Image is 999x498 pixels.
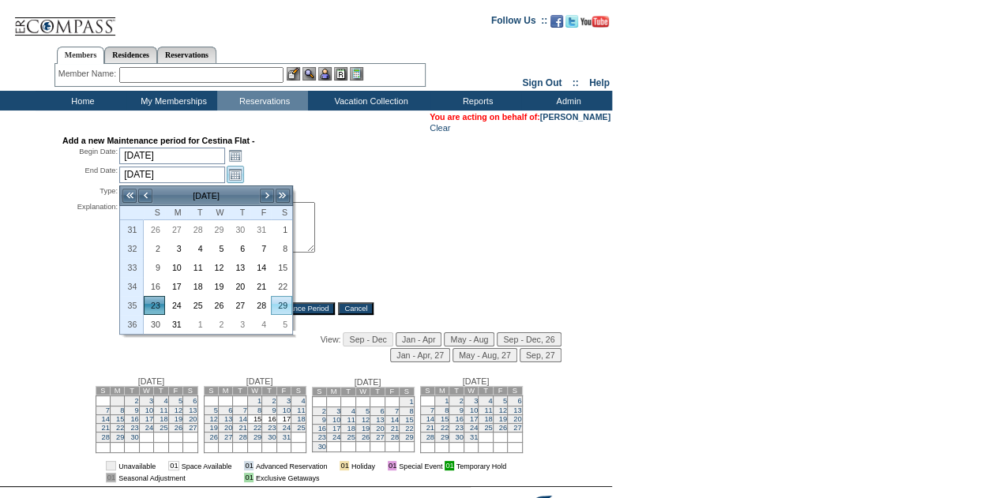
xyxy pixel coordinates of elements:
a: Subscribe to our YouTube Channel [580,20,609,29]
a: 23 [318,433,326,441]
a: 25 [187,297,207,314]
td: S [508,387,522,395]
a: 3 [336,407,340,415]
td: F [385,388,399,396]
a: 4 [187,240,207,257]
a: 21 [102,424,110,432]
a: 10 [332,416,340,424]
strong: Add a new Maintenance period for Cestina Flat - [62,136,254,145]
td: Friday, August 14, 2026 [250,258,271,277]
a: 18 [187,278,207,295]
a: 24 [166,297,186,314]
a: 22 [116,424,124,432]
a: 24 [145,424,153,432]
a: 7 [430,406,434,414]
td: Thursday, August 20, 2026 [228,277,250,296]
a: 25 [484,424,492,432]
a: 5 [272,316,291,333]
a: 1 [445,397,449,405]
th: Sunday [144,206,165,220]
th: 31 [120,220,144,239]
td: Tuesday, August 04, 2026 [186,239,208,258]
a: 9 [135,406,139,414]
th: Friday [250,206,271,220]
a: 25 [160,424,167,432]
td: W [355,388,370,396]
td: Reservations [217,91,308,110]
a: 13 [189,406,197,414]
a: 15 [405,416,413,424]
a: 29 [254,433,261,441]
a: 31 [283,433,291,441]
th: 35 [120,296,144,315]
a: 1 [409,398,413,406]
a: 5 [178,397,182,405]
a: 6 [380,407,384,415]
td: F [168,387,182,395]
a: 11 [484,406,492,414]
a: 9 [322,416,326,424]
a: 11 [347,416,355,424]
a: 18 [160,415,167,423]
td: Monday, August 24, 2026 [165,296,186,315]
a: Clear [430,123,450,133]
td: Sunday, August 30, 2026 [144,315,165,334]
td: Monday, August 03, 2026 [165,239,186,258]
a: 13 [224,415,232,423]
a: 4 [250,316,270,333]
a: 2 [460,397,464,405]
th: Monday [165,206,186,220]
a: 24 [332,433,340,441]
input: Sep - Dec [343,332,392,346]
a: Residences [104,47,157,63]
td: W [464,387,478,395]
img: View [302,67,316,81]
td: M [110,387,124,395]
a: 7 [395,407,399,415]
a: 27 [189,424,197,432]
td: S [204,387,218,395]
a: 16 [145,278,164,295]
a: 1 [257,397,261,405]
img: Subscribe to our YouTube Channel [580,16,609,28]
td: Saturday, August 08, 2026 [271,239,292,258]
a: 20 [224,424,232,432]
a: 1 [272,221,291,238]
span: :: [573,77,579,88]
input: Sep, 27 [520,348,561,362]
td: T [154,387,168,395]
td: Sunday, August 23, 2026 [144,296,165,315]
img: Follow us on Twitter [565,15,578,28]
a: 3 [287,397,291,405]
a: 12 [362,416,370,424]
a: 14 [391,416,399,424]
a: 2 [135,397,139,405]
a: 8 [257,406,261,414]
img: b_edit.gif [287,67,300,81]
a: 9 [145,259,164,276]
a: 21 [391,425,399,432]
td: Tuesday, August 11, 2026 [186,258,208,277]
a: 22 [441,424,449,432]
a: Help [589,77,610,88]
td: Thursday, August 13, 2026 [228,258,250,277]
a: 21 [250,278,270,295]
td: Tuesday, August 18, 2026 [186,277,208,296]
td: Wednesday, August 12, 2026 [208,258,229,277]
a: 2 [322,407,326,415]
td: Friday, July 31, 2026 [250,220,271,239]
a: 4 [163,397,167,405]
a: 8 [445,406,449,414]
a: Open the calendar popup. [227,147,244,164]
a: 1 [187,316,207,333]
a: 12 [208,259,228,276]
input: Jan - Apr, 27 [390,348,450,362]
a: 15 [272,259,291,276]
a: 5 [503,397,507,405]
td: Monday, July 27, 2026 [165,220,186,239]
a: 17 [332,425,340,432]
input: Cancel [338,302,374,315]
td: Tuesday, August 25, 2026 [186,296,208,315]
div: Begin Date: [62,147,118,164]
a: 20 [376,425,384,432]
